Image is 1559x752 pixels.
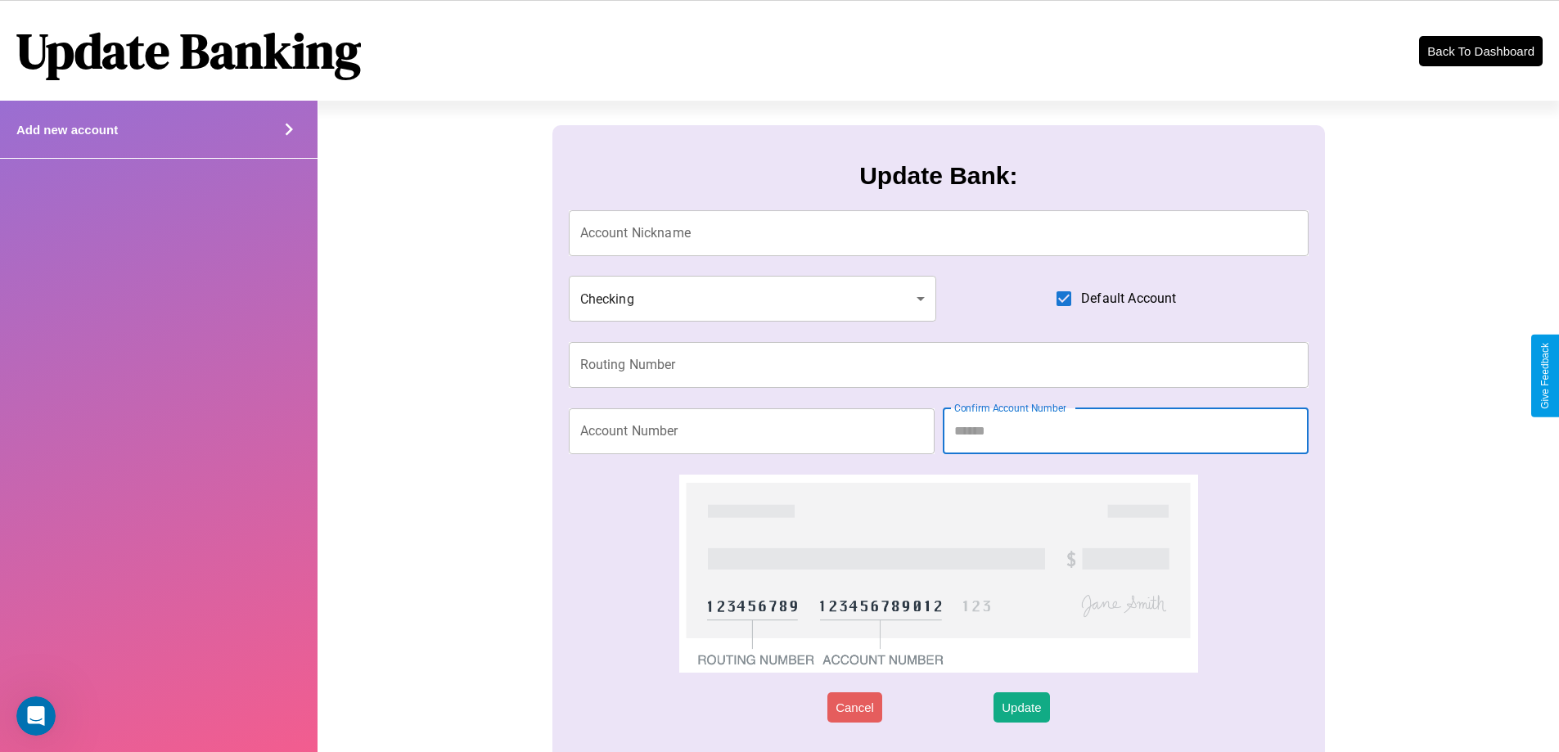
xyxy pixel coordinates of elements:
[679,475,1197,673] img: check
[994,692,1049,723] button: Update
[827,692,882,723] button: Cancel
[1539,343,1551,409] div: Give Feedback
[16,123,118,137] h4: Add new account
[16,17,361,84] h1: Update Banking
[1419,36,1543,66] button: Back To Dashboard
[569,276,937,322] div: Checking
[954,401,1066,415] label: Confirm Account Number
[1081,289,1176,308] span: Default Account
[16,696,56,736] iframe: Intercom live chat
[859,162,1017,190] h3: Update Bank:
